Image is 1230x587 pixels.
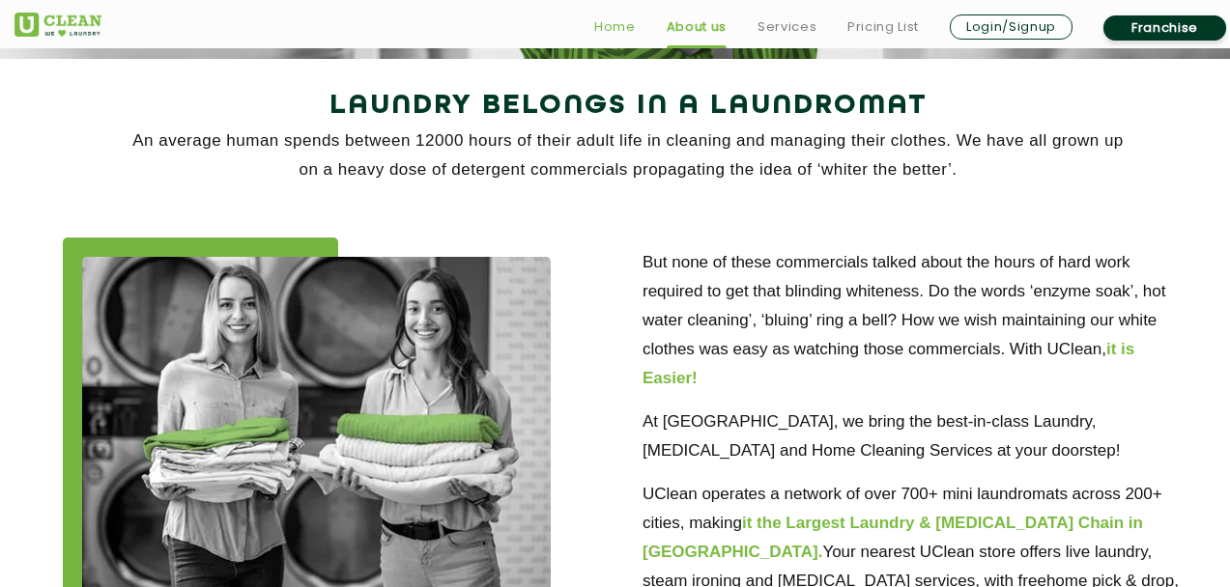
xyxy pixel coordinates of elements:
p: At [GEOGRAPHIC_DATA], we bring the best-in-class Laundry, [MEDICAL_DATA] and Home Cleaning Servic... [643,407,1193,465]
p: But none of these commercials talked about the hours of hard work required to get that blinding w... [643,248,1193,393]
b: it the Largest Laundry & [MEDICAL_DATA] Chain in [GEOGRAPHIC_DATA]. [643,514,1143,561]
a: Home [594,15,636,39]
img: UClean Laundry and Dry Cleaning [14,13,101,37]
a: Pricing List [847,15,919,39]
a: Login/Signup [950,14,1073,40]
a: Franchise [1103,15,1226,41]
a: Services [758,15,816,39]
a: About us [667,15,727,39]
